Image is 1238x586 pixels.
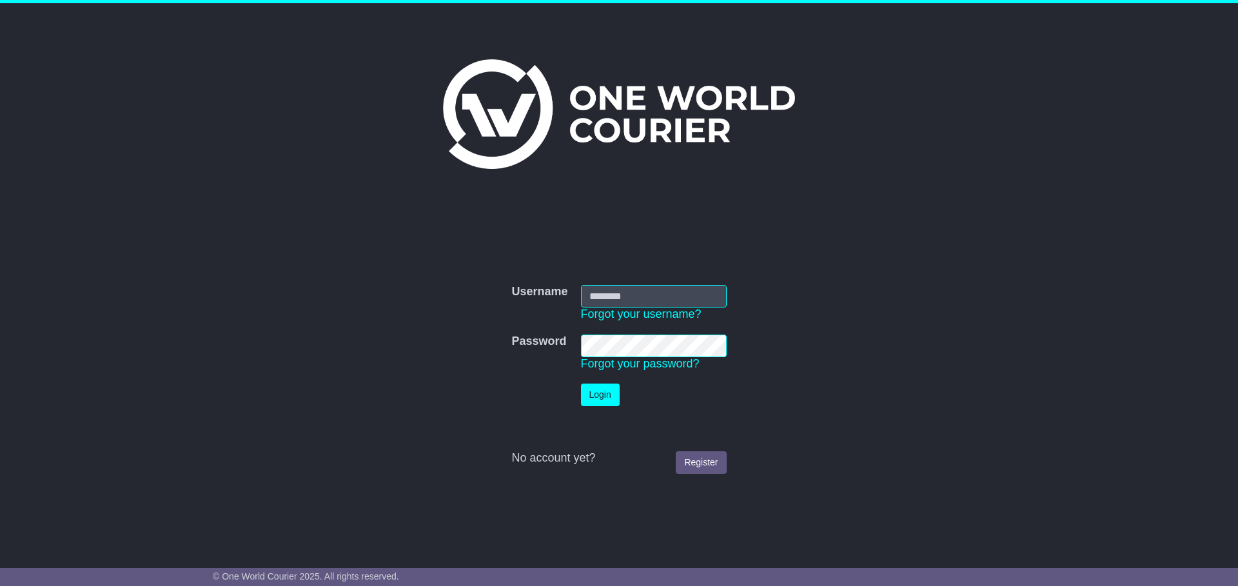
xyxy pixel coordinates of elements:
button: Login [581,384,620,406]
label: Username [511,285,567,299]
div: No account yet? [511,451,726,465]
label: Password [511,335,566,349]
a: Forgot your password? [581,357,700,370]
span: © One World Courier 2025. All rights reserved. [213,571,399,581]
img: One World [443,59,795,169]
a: Register [676,451,726,474]
a: Forgot your username? [581,308,702,320]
